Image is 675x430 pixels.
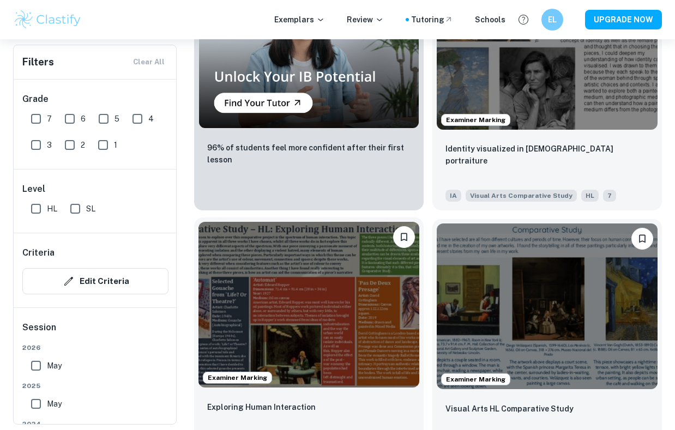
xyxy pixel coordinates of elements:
span: 6 [81,113,86,125]
button: Bookmark [631,228,653,250]
img: Visual Arts Comparative Study IA example thumbnail: Visual Arts HL Comparative Study [437,223,658,389]
h6: Level [22,183,168,196]
span: 4 [148,113,154,125]
p: Exploring Human Interaction [207,401,316,413]
p: 96% of students feel more confident after their first lesson [207,142,411,166]
img: Clastify logo [13,9,82,31]
span: 2025 [22,381,168,391]
a: Tutoring [411,14,453,26]
button: EL [541,9,563,31]
p: Visual Arts HL Comparative Study [445,403,574,415]
img: Visual Arts Comparative Study IA example thumbnail: Exploring Human Interaction [198,222,419,387]
span: May [47,360,62,372]
button: Edit Criteria [22,268,168,294]
button: UPGRADE NOW [585,10,662,29]
p: Review [347,14,384,26]
h6: Grade [22,93,168,106]
span: SL [86,203,95,215]
h6: Filters [22,54,54,70]
span: 2026 [22,343,168,353]
h6: EL [546,14,559,26]
span: Visual Arts Comparative Study [466,190,577,202]
p: Exemplars [274,14,325,26]
span: 7 [603,190,616,202]
span: Examiner Marking [203,373,272,383]
h6: Criteria [22,246,55,259]
span: 1 [114,139,117,151]
span: 7 [47,113,52,125]
span: 2024 [22,419,168,429]
span: 2 [81,139,85,151]
span: Examiner Marking [442,374,510,384]
p: Identity visualized in female portraiture [445,143,649,167]
span: 3 [47,139,52,151]
span: HL [47,203,57,215]
button: Bookmark [393,226,415,248]
span: 5 [114,113,119,125]
button: Help and Feedback [514,10,533,29]
span: IA [445,190,461,202]
a: Schools [475,14,505,26]
span: Examiner Marking [442,115,510,125]
span: May [47,398,62,410]
h6: Session [22,321,168,343]
span: HL [581,190,599,202]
